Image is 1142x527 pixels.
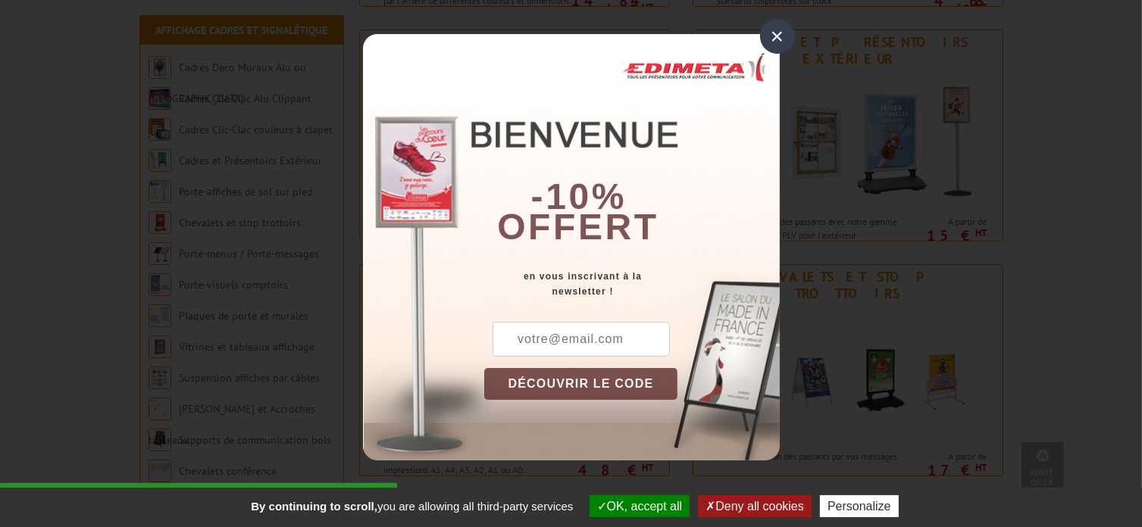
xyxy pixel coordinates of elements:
button: Deny all cookies [698,495,812,517]
b: -10% [531,176,627,217]
div: en vous inscrivant à la newsletter ! [484,269,780,299]
span: you are allowing all third-party services [243,500,580,513]
strong: By continuing to scroll, [251,500,377,513]
button: Personalize (modal window) [820,495,899,517]
button: DÉCOUVRIR LE CODE [484,368,678,400]
font: offert [497,207,659,247]
input: votre@email.com [493,322,670,357]
div: × [760,19,795,54]
button: OK, accept all [590,495,690,517]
